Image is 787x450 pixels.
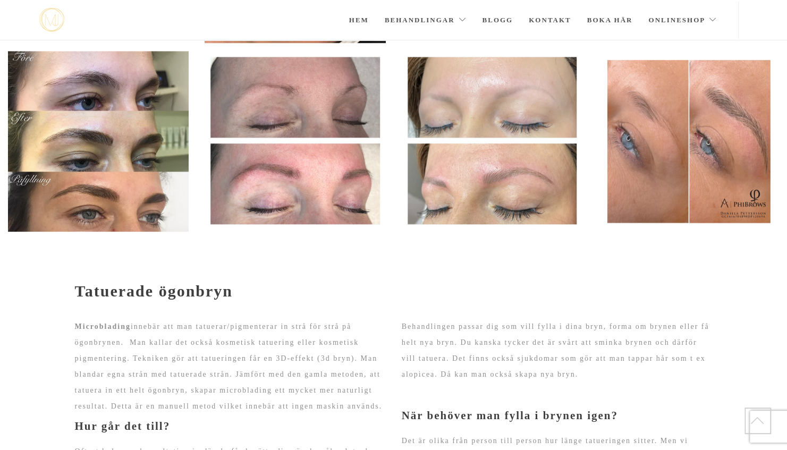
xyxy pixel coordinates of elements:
[349,2,369,39] a: Hem
[482,2,513,39] a: Blogg
[75,319,386,414] p: innebär att man tatuerar/pigmenterar in strå för strå på ögonbrynen. Man kallar det också kosmeti...
[8,51,189,232] img: Fina ögonbryn med microblading
[529,2,571,39] a: Kontakt
[385,2,467,39] a: Behandlingar
[402,409,713,422] h3: När behöver man fylla i brynen igen?
[39,8,64,32] a: mjstudio mjstudio mjstudio
[75,270,79,278] span: -
[402,319,713,383] p: Behandlingen passar dig som vill fylla i dina bryn, forma om brynen eller få helt nya bryn. Du ka...
[402,51,582,230] img: IMG_2311
[598,51,779,232] img: Microblading blonda ögonbryn
[75,322,131,330] strong: Microblading
[205,51,385,230] img: IMG_4703
[587,2,633,39] a: Boka här
[75,282,233,300] strong: Tatuerade ögonbryn
[75,420,386,433] h3: Hur går det till?
[648,2,717,39] a: Onlineshop
[39,8,64,32] img: mjstudio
